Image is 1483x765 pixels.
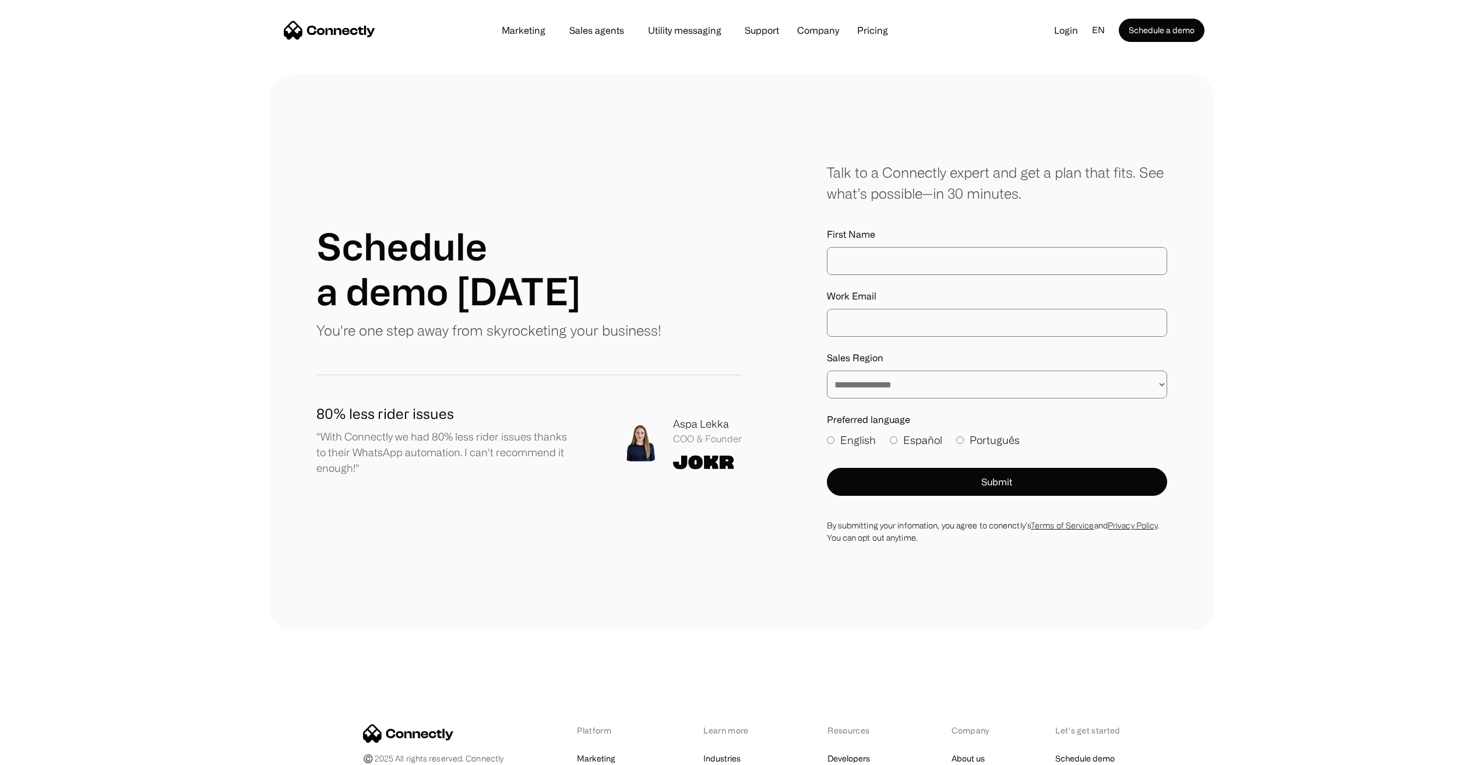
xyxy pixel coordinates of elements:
div: Talk to a Connectly expert and get a plan that fits. See what’s possible—in 30 minutes. [827,162,1167,204]
button: Submit [827,468,1167,496]
a: Sales agents [560,26,633,35]
a: Schedule a demo [1119,19,1204,42]
a: Utility messaging [639,26,731,35]
div: Company [952,724,992,736]
h1: Schedule a demo [DATE] [316,224,581,313]
label: Español [890,432,942,448]
label: English [827,432,876,448]
div: en [1092,22,1105,39]
a: Login [1045,22,1087,39]
label: Português [956,432,1020,448]
div: Platform [577,724,640,736]
p: "With Connectly we had 80% less rider issues thanks to their WhatsApp automation. I can't recomme... [316,429,572,476]
div: Let’s get started [1055,724,1120,736]
label: Preferred language [827,413,1167,426]
div: By submitting your infomation, you agree to conenctly’s and . You can opt out anytime. [827,519,1167,544]
label: First Name [827,227,1167,241]
div: Resources [827,724,889,736]
input: Português [956,436,964,444]
div: Company [797,22,839,38]
input: English [827,436,834,444]
a: Pricing [848,26,897,35]
ul: Language list [23,745,70,761]
h1: 80% less rider issues [316,403,572,424]
a: home [284,22,375,39]
a: Marketing [492,26,555,35]
label: Sales Region [827,351,1167,365]
a: Privacy Policy [1108,521,1157,530]
div: COO & Founder [673,432,742,446]
a: Support [735,26,788,35]
p: You're one step away from skyrocketing your business! [316,320,661,341]
div: Learn more [703,724,765,736]
div: Company [794,22,843,38]
div: en [1087,22,1119,39]
label: Work Email [827,289,1167,303]
input: Español [890,436,897,444]
div: Aspa Lekka [673,416,742,432]
a: Terms of Service [1031,521,1094,530]
aside: Language selected: English [12,743,70,761]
